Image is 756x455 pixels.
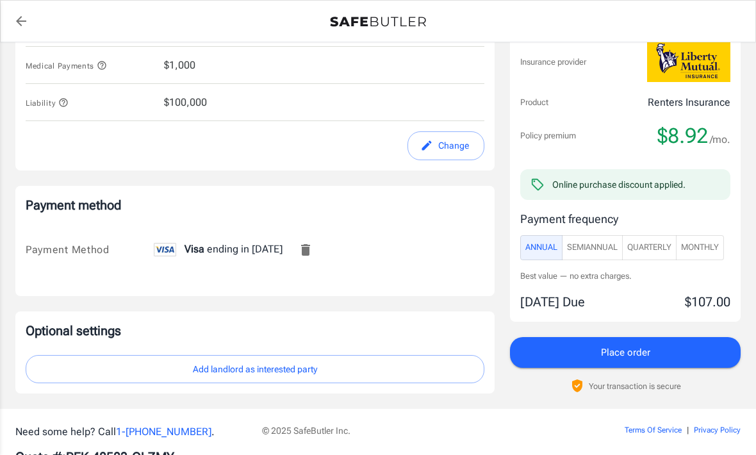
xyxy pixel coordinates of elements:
[26,242,154,258] div: Payment Method
[290,235,321,265] button: Remove this card
[520,235,563,260] button: Annual
[562,235,623,260] button: SemiAnnual
[622,235,677,260] button: Quarterly
[26,95,69,110] button: Liability
[407,131,484,160] button: edit
[164,58,195,73] span: $1,000
[589,380,681,392] p: Your transaction is secure
[262,424,555,437] p: © 2025 SafeButler Inc.
[520,210,730,227] p: Payment frequency
[510,337,741,368] button: Place order
[520,96,548,109] p: Product
[627,240,671,255] span: Quarterly
[26,62,107,70] span: Medical Payments
[567,240,618,255] span: SemiAnnual
[116,426,211,438] a: 1-[PHONE_NUMBER]
[26,196,484,214] p: Payment method
[685,292,730,311] p: $107.00
[520,129,576,142] p: Policy premium
[710,131,730,149] span: /mo.
[26,355,484,384] button: Add landlord as interested party
[26,58,107,73] button: Medical Payments
[185,243,204,255] span: Visa
[26,322,484,340] p: Optional settings
[8,8,34,34] a: back to quotes
[520,270,730,282] p: Best value — no extra charges.
[657,123,708,149] span: $8.92
[676,235,724,260] button: Monthly
[552,178,686,191] div: Online purchase discount applied.
[687,426,689,434] span: |
[681,240,719,255] span: Monthly
[647,42,730,82] img: Liberty Mutual
[648,95,730,110] p: Renters Insurance
[520,55,586,68] p: Insurance provider
[625,426,682,434] a: Terms Of Service
[26,99,69,108] span: Liability
[601,344,650,361] span: Place order
[164,95,207,110] span: $100,000
[15,424,247,440] p: Need some help? Call .
[520,292,585,311] p: [DATE] Due
[694,426,741,434] a: Privacy Policy
[154,243,283,255] span: ending in [DATE]
[330,17,426,27] img: Back to quotes
[154,243,176,256] img: visa
[525,240,557,255] span: Annual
